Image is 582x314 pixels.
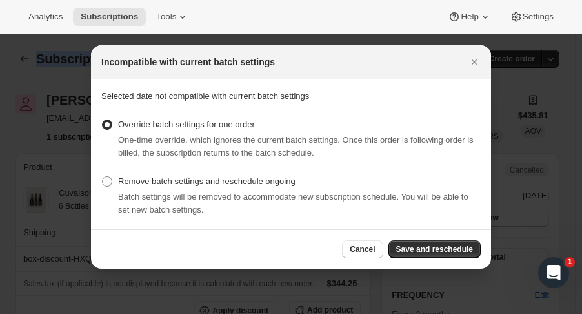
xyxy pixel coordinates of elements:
[350,244,375,255] span: Cancel
[461,12,478,22] span: Help
[342,240,383,258] button: Cancel
[101,56,275,68] h2: Incompatible with current batch settings
[523,12,554,22] span: Settings
[565,257,575,267] span: 1
[118,120,255,129] span: Override batch settings for one order
[440,8,499,26] button: Help
[28,12,63,22] span: Analytics
[148,8,197,26] button: Tools
[118,176,296,186] span: Remove batch settings and reschedule ongoing
[502,8,561,26] button: Settings
[118,192,468,215] span: Batch settings will be removed to accommodate new subscription schedule. You will be able to set ...
[21,8,70,26] button: Analytics
[465,53,483,71] button: Close
[81,12,138,22] span: Subscriptions
[156,12,176,22] span: Tools
[118,135,474,158] span: One-time override, which ignores the current batch settings. Once this order is following order i...
[396,244,473,255] span: Save and reschedule
[101,91,309,101] span: Selected date not compatible with current batch settings
[388,240,481,258] button: Save and reschedule
[538,257,569,288] iframe: Intercom live chat
[73,8,146,26] button: Subscriptions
